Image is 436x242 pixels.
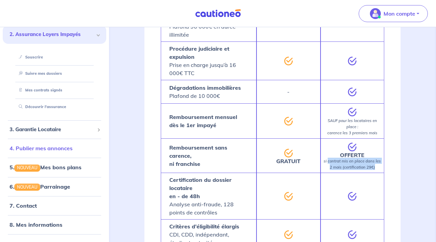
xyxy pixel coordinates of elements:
span: 2. Assurance Loyers Impayés [10,31,94,38]
a: Mes contrats signés [16,88,62,92]
a: 6.NOUVEAUParrainage [10,183,70,190]
strong: Remboursement mensuel dès le 1er impayé [169,114,237,128]
strong: Dégradations immobilières [169,84,241,91]
p: Prise en charge jusqu’à 16 000€ TTC [169,45,248,77]
div: Découvrir l'assurance [11,101,98,113]
strong: Certification du dossier locataire en - de 48h [169,176,232,200]
div: 2. Assurance Loyers Impayés [3,25,106,44]
p: Mon compte [384,10,415,18]
a: 5.NOUVEAUMes bons plans [10,164,81,171]
div: 8. Mes informations [3,218,106,231]
div: 6.NOUVEAUParrainage [3,180,106,193]
a: Suivre mes dossiers [16,71,62,76]
strong: OFFERTE [340,152,364,158]
a: Découvrir l'assurance [16,104,66,109]
div: 3. Garantie Locataire [3,123,106,136]
div: 7. Contact [3,199,106,212]
div: Suivre mes dossiers [11,68,98,80]
div: Mes contrats signés [11,85,98,96]
div: Souscrire [11,52,98,63]
em: si contrat mis en place dans les 2 mois (certification 29€) [324,159,381,170]
strong: Remboursement sans carence, ni franchise [169,144,227,167]
img: Cautioneo [192,9,244,18]
button: illu_account_valid_menu.svgMon compte [359,5,428,22]
p: Analyse anti-fraude, 128 points de contrôles [169,176,248,217]
a: 4. Publier mes annonces [10,145,73,152]
p: Plafond de 10 000€ [169,84,241,100]
strong: Critères d’éligibilité élargis [169,223,239,230]
strong: GRATUIT [276,158,300,165]
a: Souscrire [16,55,43,59]
em: SAUF pour les locataires en place : carence les 3 premiers mois [327,118,377,135]
div: - [256,80,320,103]
a: 7. Contact [10,202,37,209]
span: 3. Garantie Locataire [10,126,94,134]
strong: Procédure judiciaire et expulsion [169,45,229,60]
a: 8. Mes informations [10,221,62,228]
img: illu_account_valid_menu.svg [370,8,381,19]
div: 4. Publier mes annonces [3,142,106,155]
div: 5.NOUVEAUMes bons plans [3,161,106,174]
